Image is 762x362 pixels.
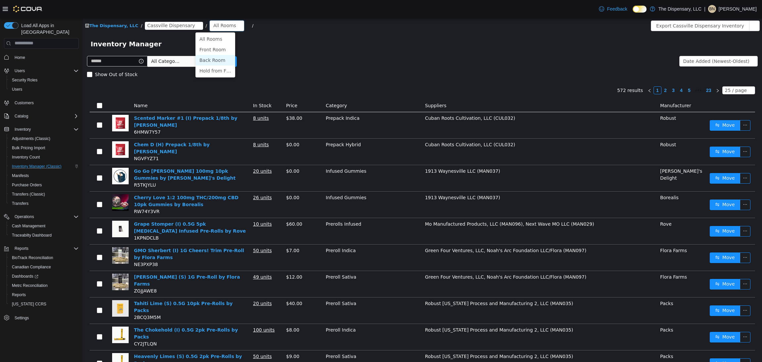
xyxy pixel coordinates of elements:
span: Users [12,87,22,92]
li: Next Page [631,68,639,76]
img: Cherry Love 1:2 100mg THC/200mg CBD 10pk Gummies by Borealis hero shot [29,176,46,193]
span: Purchase Orders [12,182,42,188]
span: Cuban Roots Cultivation, LLC (CUL032) [342,124,433,129]
span: [PERSON_NAME]'s Delight [577,150,619,162]
td: Preroll Sativa [240,332,340,359]
span: Show Out of Stock [10,54,58,59]
span: $12.00 [203,256,220,261]
span: Catalog [15,113,28,119]
div: 25 / page [642,68,664,76]
span: / [123,5,124,10]
a: Dashboards [9,272,41,280]
a: BioTrack Reconciliation [9,254,56,262]
td: Preroll Indica [240,226,340,253]
td: Infused Gummies [240,173,340,200]
img: Grape Stomper (I) 0.5G 5pk Ice Pack Infused Pre-Rolls by Rove hero shot [29,203,46,219]
span: Adjustments (Classic) [12,136,50,141]
img: The Chokehold (I) 0.5G 2pk Pre-Rolls by Packs hero shot [29,308,46,325]
span: Metrc Reconciliation [9,282,79,290]
a: Metrc Reconciliation [9,282,50,290]
button: icon: ellipsis [657,261,668,271]
span: Inventory Count [12,155,40,160]
td: Prepack Indica [240,94,340,120]
button: Reports [7,290,81,299]
span: Dashboards [9,272,79,280]
button: Settings [1,313,81,322]
div: Date Added (Newest-Oldest) [601,38,667,48]
button: icon: swapMove [627,314,657,324]
button: Metrc Reconciliation [7,281,81,290]
span: Rove [577,203,589,208]
button: icon: ellipsis [666,2,677,13]
u: 100 units [170,309,192,314]
a: Feedback [596,2,630,16]
i: icon: down [665,70,669,75]
td: Prerolls Infused [240,200,340,226]
span: All Categories [68,40,99,46]
span: Name [51,85,65,90]
u: 50 units [170,336,189,341]
a: The Chokehold (I) 0.5G 2pk Pre-Rolls by Packs [51,309,155,321]
a: Customers [12,99,36,107]
a: Security Roles [9,76,40,84]
button: Reports [1,244,81,253]
img: Go Go Berry 100mg 10pk Gummies by Hermit's Delight hero shot [29,150,46,166]
i: icon: down [102,41,106,46]
td: Infused Gummies [240,147,340,173]
span: Home [15,55,25,60]
a: Grape Stomper (I) 0.5G 5pk [MEDICAL_DATA] Infused Pre-Rolls by Rove [51,203,163,215]
li: 2 [579,68,587,76]
span: Packs [577,336,591,341]
button: Catalog [12,112,31,120]
u: 50 units [170,230,189,235]
button: icon: ellipsis [657,234,668,245]
button: Users [12,67,27,75]
span: Packs [577,283,591,288]
span: Adjustments (Classic) [9,135,79,143]
span: Suppliers [342,85,364,90]
span: Load All Apps in [GEOGRAPHIC_DATA] [19,22,79,35]
span: Green Four Ventures, LLC, Noah's Arc Foundation LLC/Flora (MAN097) [342,256,504,261]
li: 572 results [534,68,560,76]
span: Transfers [12,201,28,206]
a: Scented Marker #1 (I) Prepack 1/8th by [PERSON_NAME] [51,97,155,110]
img: Chem D (H) Prepack 1/8th by Robust hero shot [29,123,46,140]
span: Inventory Count [9,153,79,161]
td: Prepack Hybrid [240,120,340,147]
button: Traceabilty Dashboard [7,231,81,240]
span: Washington CCRS [9,300,79,308]
td: Preroll Sativa [240,253,340,279]
img: Tahiti Lime (S) 0.5G 10pk Pre-Rolls by Packs hero shot [29,282,46,298]
span: Home [12,53,79,62]
span: Bulk Pricing Import [12,145,45,151]
button: Inventory [12,125,33,133]
button: Export Cassville Dispensary Inventory [568,2,667,13]
span: Canadian Compliance [12,264,51,270]
span: NE3PXP38 [51,244,75,249]
span: Transfers (Classic) [9,190,79,198]
span: NGVFYZ71 [51,138,76,143]
span: Operations [12,213,79,221]
span: Robust [US_STATE] Process and Manufacturing 2, LLC (MAN035) [342,283,490,288]
span: Cassville Dispensary [64,4,112,11]
button: icon: ellipsis [657,287,668,298]
a: icon: shopThe Dispensary, LLC [2,5,56,10]
a: Canadian Compliance [9,263,54,271]
button: icon: swapMove [627,261,657,271]
span: In Stock [170,85,189,90]
button: icon: ellipsis [657,128,668,139]
span: Robust [US_STATE] Process and Manufacturing 2, LLC (MAN035) [342,336,490,341]
button: icon: swapMove [627,102,657,113]
button: Inventory Count [7,153,81,162]
a: Home [12,54,28,62]
button: Cash Management [7,221,81,231]
span: 1913 Waynesville LLC (MAN037) [342,177,417,182]
span: Security Roles [9,76,79,84]
span: $0.00 [203,150,217,156]
li: Back Room [113,37,152,47]
a: Go Go [PERSON_NAME] 100mg 10pk Gummies by [PERSON_NAME]'s Delight [51,150,153,162]
span: Manifests [12,173,29,178]
button: Reports [12,245,31,252]
span: Manufacturer [577,85,609,90]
